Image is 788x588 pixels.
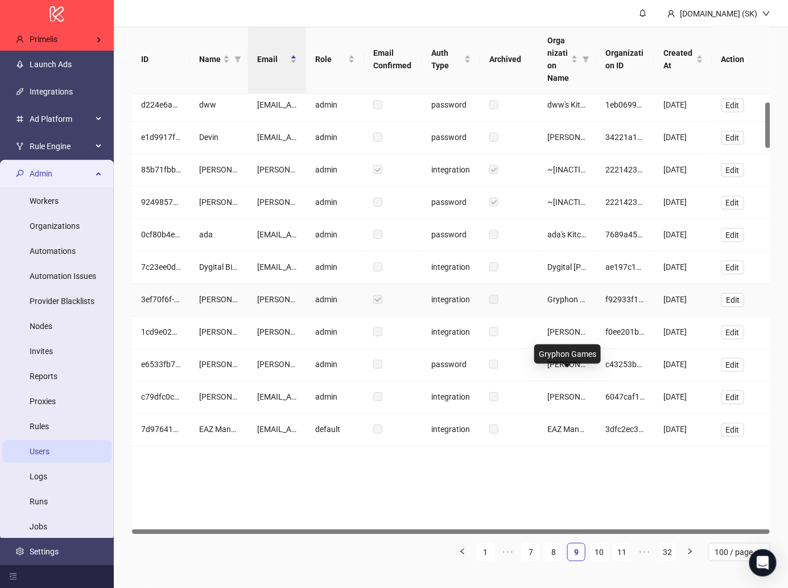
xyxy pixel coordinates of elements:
div: password [422,89,480,122]
li: 9 [567,543,585,561]
th: Auth Type [422,25,480,94]
span: Edit [726,198,740,207]
button: Edit [721,261,744,274]
div: 9249857b-0aab-4b42-96f1-e1ac11f6103d [141,196,181,208]
a: Automations [30,246,76,256]
div: [EMAIL_ADDRESS][DOMAIN_NAME] [257,423,297,435]
a: Workers [30,196,59,205]
div: [EMAIL_ADDRESS][DOMAIN_NAME] [257,131,297,143]
a: 7 [522,544,539,561]
div: ~[INACTIVE] LOOP New Media GmbH [547,196,587,208]
div: [PERSON_NAME][EMAIL_ADDRESS][DOMAIN_NAME] [257,196,297,208]
th: Name [190,25,248,94]
a: 8 [545,544,562,561]
div: [DATE] [663,196,703,208]
span: Edit [726,360,740,369]
div: admin [306,381,364,414]
div: admin [306,349,364,381]
div: ~[INACTIVE] LOOP New Media GmbH [547,163,587,176]
div: [PERSON_NAME][EMAIL_ADDRESS][DOMAIN_NAME] [257,293,297,306]
li: Next 5 Pages [636,543,654,561]
span: Organization Name [547,34,569,84]
div: 34221a12-2430-4741-8615-25f1babda84d [605,131,645,143]
div: 7d97641b-c8ba-4248-8786-956efcaf023f [141,423,181,435]
span: Edit [726,295,740,305]
div: 6047caf1-141f-459f-995e-eea3573edb92 [605,390,645,403]
div: [DOMAIN_NAME] (SK) [675,7,762,20]
li: 1 [476,543,494,561]
button: Edit [721,196,744,209]
div: Dygital Bizness [199,261,239,273]
div: dww [199,98,239,111]
div: 7689a453-d48c-481c-8135-9388ad2b398d [605,228,645,241]
span: filter [580,32,592,87]
div: admin [306,219,364,252]
div: 85b71fbb-5103-4ca1-8d6f-5df5bbc96966 [141,163,181,176]
a: Automation Issues [30,272,96,281]
button: right [681,543,699,561]
div: d224e6ab-84ea-4efd-ba3e-55246c708372 [141,98,181,111]
div: [PERSON_NAME][EMAIL_ADDRESS][DOMAIN_NAME] [257,163,297,176]
span: right [687,548,694,555]
div: [DATE] [663,358,703,371]
div: [PERSON_NAME]'s Kitchn [547,131,587,143]
div: Devin [199,131,239,143]
th: Archived [480,25,538,94]
div: admin [306,89,364,122]
li: 10 [590,543,608,561]
div: 3ef70f6f-c0e3-4af3-b271-c23b6a3d9b18 [141,293,181,306]
a: Rules [30,422,49,431]
div: [PERSON_NAME] Kitchn [547,358,587,371]
div: EAZ Management's Kitchn [547,423,587,435]
span: number [16,115,24,123]
th: Organization Name [538,25,596,94]
div: password [422,187,480,219]
span: filter [232,51,244,68]
div: 1cd9e027-0232-475d-b719-0338672256a3 [141,326,181,338]
a: Runs [30,497,48,506]
span: fork [16,142,24,150]
div: integration [422,316,480,349]
div: ada [199,228,239,241]
div: [DATE] [663,261,703,273]
th: Organization ID [596,25,654,94]
div: admin [306,187,364,219]
div: [PERSON_NAME] [199,358,239,371]
span: key [16,170,24,178]
th: Action [712,25,770,94]
span: filter [234,56,241,63]
button: Edit [721,390,744,404]
span: Edit [726,425,740,434]
div: [DATE] [663,326,703,338]
div: 1eb06995-f8a3-4e20-8b81-259ed6a7916c [605,98,645,111]
div: password [422,122,480,154]
th: Role [306,25,364,94]
div: [DATE] [663,163,703,176]
div: Page Size [708,543,770,561]
span: Edit [726,133,740,142]
div: Open Intercom Messenger [749,549,777,577]
div: [PERSON_NAME][EMAIL_ADDRESS][DOMAIN_NAME] [257,326,297,338]
div: dww's Kitchn [547,98,587,111]
div: EAZ Management [199,423,239,435]
div: Dygital [PERSON_NAME]'s Kitchn [547,261,587,273]
span: filter [583,56,589,63]
button: Edit [721,358,744,372]
div: [EMAIL_ADDRESS][DOMAIN_NAME] [257,390,297,403]
div: e1d9917f-5abf-4be1-8e1f-129aae3cbe5c [141,131,181,143]
a: Users [30,447,49,456]
div: 7c23ee0d-1ce6-443c-9fae-e9158db5bb31 [141,261,181,273]
div: [DATE] [663,98,703,111]
div: integration [422,284,480,316]
span: Role [315,53,346,65]
div: admin [306,154,364,187]
div: [EMAIL_ADDRESS][DOMAIN_NAME] [257,261,297,273]
a: Logs [30,472,47,481]
span: Edit [726,231,740,240]
div: password [422,219,480,252]
button: Edit [721,131,744,145]
button: left [453,543,472,561]
div: password [422,349,480,381]
div: integration [422,414,480,446]
span: ••• [636,543,654,561]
